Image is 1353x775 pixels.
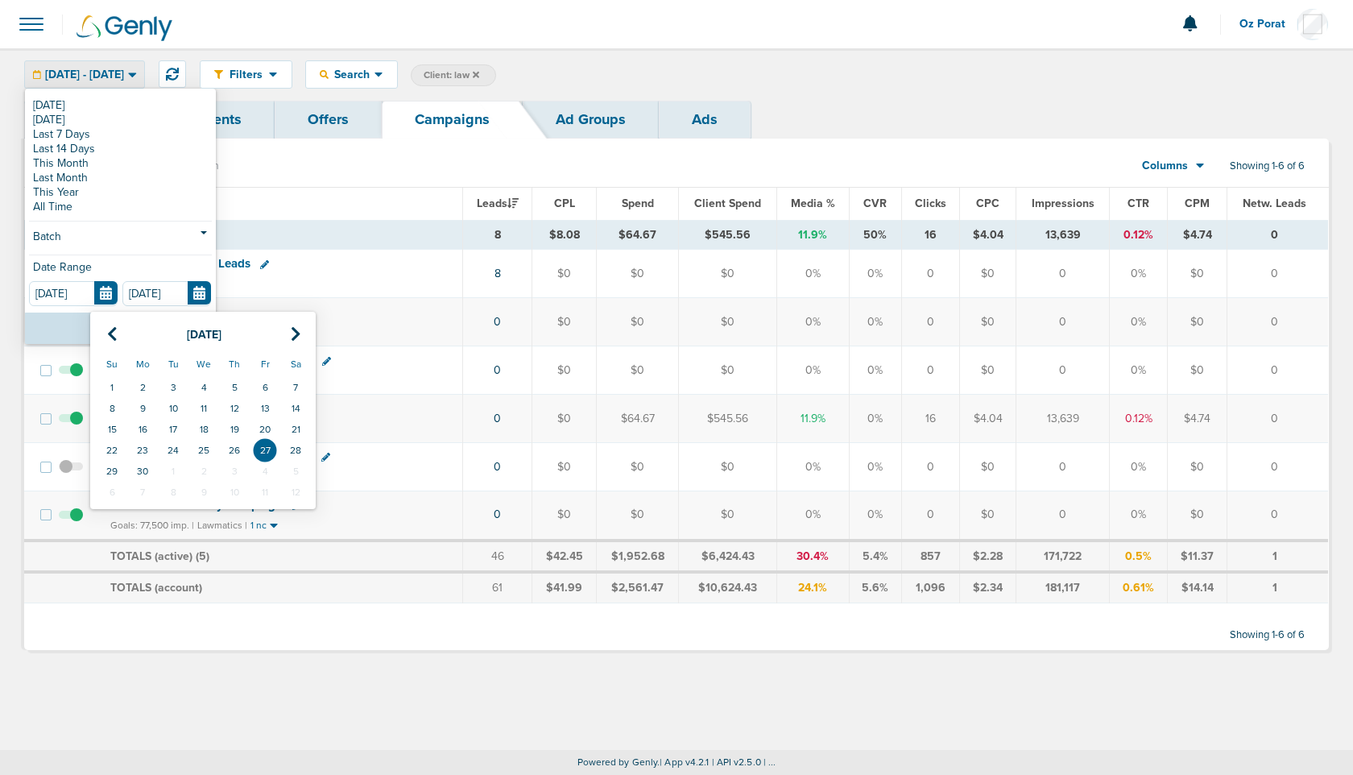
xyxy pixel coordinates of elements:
th: Sa [280,351,311,377]
td: 16 [901,395,959,443]
span: CPL [554,197,575,210]
span: Client: law [424,68,479,82]
td: 0 [901,442,959,491]
th: Fr [250,351,280,377]
small: Lawmatics | [197,520,247,531]
td: $0 [597,491,679,540]
td: 20 [250,419,280,440]
span: Leads [477,197,519,210]
td: $2,561.47 [597,572,679,603]
span: Clicks [915,197,946,210]
span: Spend [622,197,654,210]
td: 13,639 [1016,220,1110,250]
a: Last Month [29,171,212,185]
td: 15 [97,419,127,440]
td: 6 [97,482,127,503]
a: 0 [494,460,501,474]
span: CPM [1185,197,1210,210]
td: TOTALS (active) ( ) [101,541,463,573]
td: 16 [901,220,959,250]
td: $0 [1168,442,1227,491]
td: 0.5% [1110,541,1168,573]
a: All Time [29,200,212,214]
td: 1 [1227,541,1328,573]
td: 1,096 [901,572,959,603]
span: Lawmatics Authority Campaign [110,498,283,512]
th: Tu [158,351,188,377]
td: $64.67 [597,220,679,250]
span: Filters [223,68,269,81]
td: 0 [1227,298,1328,346]
td: 0 [901,491,959,540]
small: Goals: 77,500 imp. | [110,520,194,532]
td: 5.6% [849,572,901,603]
td: $0 [679,346,776,395]
span: Oz Porat [1239,19,1297,30]
td: 8 [462,220,532,250]
td: 0% [1110,442,1168,491]
a: This Year [29,185,212,200]
td: 3 [219,461,250,482]
td: $0 [597,250,679,298]
span: Media % [791,197,835,210]
td: $0 [959,346,1016,395]
td: 171,722 [1016,541,1110,573]
td: $0 [679,442,776,491]
th: Select Month [127,318,280,351]
span: Showing 1-6 of 6 [1230,628,1305,642]
td: 9 [188,482,219,503]
span: Impressions [1032,197,1094,210]
td: 0 [901,298,959,346]
td: 0 [901,250,959,298]
a: Batch [29,228,212,248]
td: 0 [1016,250,1110,298]
td: 28 [280,440,311,461]
span: Search [329,68,374,81]
td: $11.37 [1168,541,1227,573]
td: 10 [158,398,188,419]
span: | API v2.5.0 [712,756,761,768]
span: Client Spend [694,197,761,210]
td: 12 [280,482,311,503]
a: [DATE] [29,98,212,113]
td: $0 [532,395,597,443]
td: $0 [597,346,679,395]
td: 857 [901,541,959,573]
td: $0 [532,491,597,540]
td: 7 [127,482,158,503]
td: 0% [1110,491,1168,540]
td: 27 [250,440,280,461]
td: 0 [1016,491,1110,540]
td: 11 [188,398,219,419]
td: $0 [532,346,597,395]
span: CTR [1127,197,1149,210]
a: Last 7 Days [29,127,212,142]
td: 3 [158,377,188,398]
td: 18 [188,419,219,440]
span: | App v4.2.1 [660,756,709,768]
span: Showing 1-6 of 6 [1230,160,1305,173]
td: $0 [959,491,1016,540]
td: 6 [250,377,280,398]
td: 0% [849,298,901,346]
small: 1 nc [250,520,267,532]
div: Date Range [29,262,212,281]
a: Last 14 Days [29,142,212,156]
td: 1 [158,461,188,482]
td: $1,952.68 [597,541,679,573]
td: 4 [250,461,280,482]
a: Offers [275,101,382,139]
td: 13,639 [1016,395,1110,443]
td: 22 [97,440,127,461]
td: 14 [280,398,311,419]
a: Clients [163,101,275,139]
td: 0% [849,491,901,540]
td: $0 [597,298,679,346]
td: 0 [901,346,959,395]
td: $0 [597,442,679,491]
td: 5 [280,461,311,482]
td: $545.56 [679,220,776,250]
td: 0% [776,491,849,540]
a: 0 [494,412,501,425]
td: 0.61% [1110,572,1168,603]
